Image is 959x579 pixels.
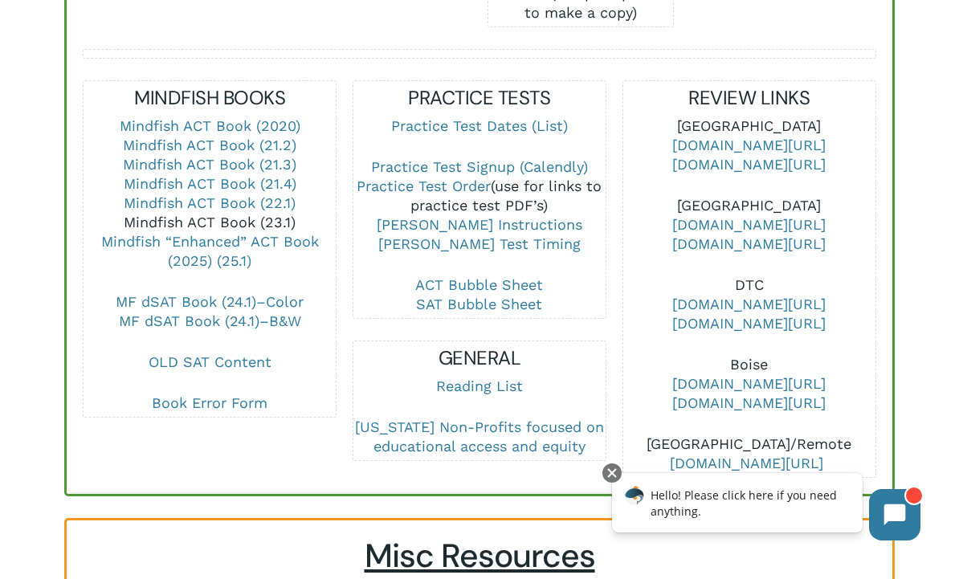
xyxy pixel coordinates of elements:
[672,375,826,392] a: [DOMAIN_NAME][URL]
[123,137,296,153] a: Mindfish ACT Book (21.2)
[670,455,823,471] a: [DOMAIN_NAME][URL]
[672,216,826,233] a: [DOMAIN_NAME][URL]
[355,418,604,455] a: [US_STATE] Non-Profits focused on educational access and equity
[149,353,271,370] a: OLD SAT Content
[124,214,296,230] a: Mindfish ACT Book (23.1)
[623,196,875,275] p: [GEOGRAPHIC_DATA]
[101,233,319,269] a: Mindfish “Enhanced” ACT Book (2025) (25.1)
[124,194,296,211] a: Mindfish ACT Book (22.1)
[623,85,875,111] h5: REVIEW LINKS
[672,296,826,312] a: [DOMAIN_NAME][URL]
[378,235,581,252] a: [PERSON_NAME] Test Timing
[119,312,301,329] a: MF dSAT Book (24.1)–B&W
[436,377,523,394] a: Reading List
[152,394,267,411] a: Book Error Form
[353,157,606,275] p: (use for links to practice test PDF’s)
[365,535,595,577] span: Misc Resources
[623,434,875,473] p: [GEOGRAPHIC_DATA]/Remote
[357,177,491,194] a: Practice Test Order
[672,156,826,173] a: [DOMAIN_NAME][URL]
[623,116,875,196] p: [GEOGRAPHIC_DATA]
[123,156,296,173] a: Mindfish ACT Book (21.3)
[353,85,606,111] h5: PRACTICE TESTS
[391,117,568,134] a: Practice Test Dates (List)
[120,117,300,134] a: Mindfish ACT Book (2020)
[672,235,826,252] a: [DOMAIN_NAME][URL]
[672,315,826,332] a: [DOMAIN_NAME][URL]
[415,276,543,293] a: ACT Bubble Sheet
[371,158,588,175] a: Practice Test Signup (Calendly)
[623,275,875,355] p: DTC
[595,460,937,557] iframe: Chatbot
[353,345,606,371] h5: GENERAL
[623,355,875,434] p: Boise
[377,216,582,233] a: [PERSON_NAME] Instructions
[672,137,826,153] a: [DOMAIN_NAME][URL]
[124,175,296,192] a: Mindfish ACT Book (21.4)
[672,394,826,411] a: [DOMAIN_NAME][URL]
[84,85,336,111] h5: MINDFISH BOOKS
[416,296,542,312] a: SAT Bubble Sheet
[116,293,304,310] a: MF dSAT Book (24.1)–Color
